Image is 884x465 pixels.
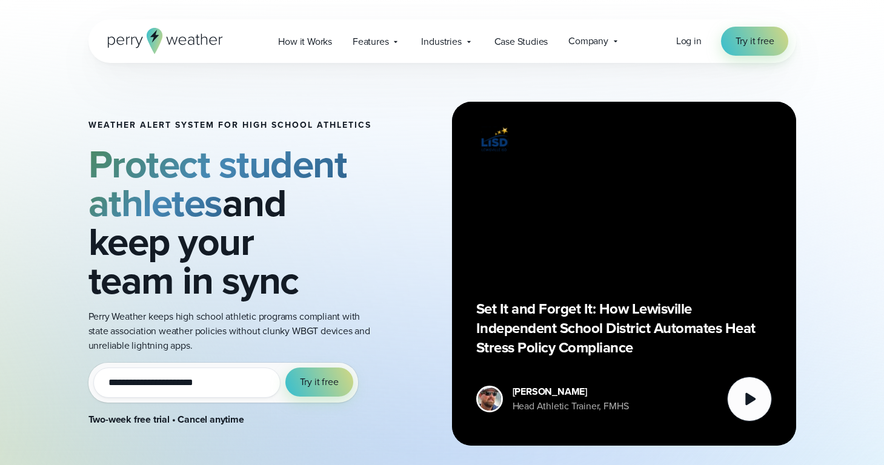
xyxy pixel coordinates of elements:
span: Try it free [300,375,339,389]
h2: and keep your team in sync [88,145,372,300]
span: Case Studies [494,35,548,49]
a: Case Studies [484,29,559,54]
span: How it Works [278,35,332,49]
strong: Two-week free trial • Cancel anytime [88,412,244,426]
img: cody-henschke-headshot [478,387,501,411]
div: Head Athletic Trainer, FMHS [513,399,629,414]
p: Perry Weather keeps high school athletic programs compliant with state association weather polici... [88,309,372,353]
div: [PERSON_NAME] [513,384,629,399]
a: How it Works [268,29,342,54]
h1: Weather Alert System for High School Athletics [88,120,372,130]
span: Try it free [736,34,774,48]
p: Set It and Forget It: How Lewisville Independent School District Automates Heat Stress Policy Com... [476,299,772,357]
strong: Protect student athletes [88,136,347,231]
img: Lewisville ISD logo [476,126,513,153]
span: Industries [421,35,461,49]
span: Features [353,35,388,49]
button: Try it free [285,368,353,397]
span: Company [568,34,608,48]
a: Try it free [721,27,789,56]
a: Log in [676,34,702,48]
